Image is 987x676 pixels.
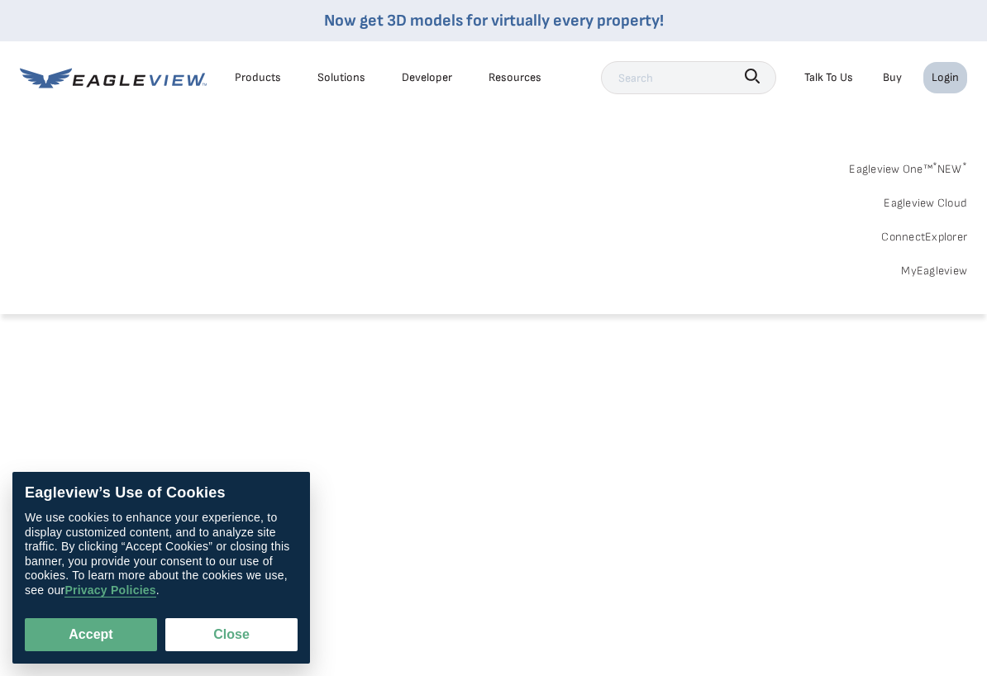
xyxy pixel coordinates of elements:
a: Privacy Policies [64,583,155,597]
a: ConnectExplorer [881,226,967,247]
div: Talk To Us [804,67,853,88]
div: Login [932,67,959,88]
a: Now get 3D models for virtually every property! [324,11,664,31]
a: Eagleview One™*NEW* [849,154,967,179]
input: Search [601,61,776,94]
div: Resources [489,67,541,88]
div: Solutions [317,67,365,88]
a: MyEagleview [901,260,967,281]
a: Buy [883,67,902,88]
a: Eagleview Cloud [884,193,967,213]
span: NEW [932,162,967,176]
div: Eagleview’s Use of Cookies [25,484,298,502]
button: Accept [25,618,157,651]
div: We use cookies to enhance your experience, to display customized content, and to analyze site tra... [25,511,298,597]
button: Close [165,618,298,651]
a: Developer [402,67,452,88]
div: Products [235,67,281,88]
